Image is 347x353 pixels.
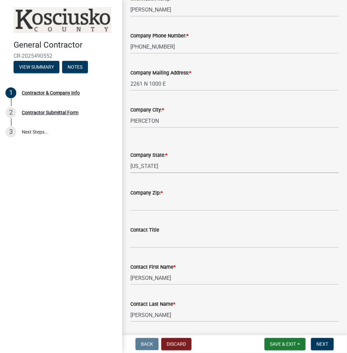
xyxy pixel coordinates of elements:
span: Save & Exit [270,341,296,347]
div: 2 [5,107,16,118]
button: Save & Exit [264,338,306,350]
img: Kosciusko County, Indiana [14,7,111,33]
button: Notes [62,61,88,73]
div: 1 [5,87,16,98]
span: CR-2025490552 [14,53,109,59]
button: Discard [161,338,191,350]
label: Company Phone Number: [130,34,188,38]
span: Back [141,341,153,347]
button: Next [311,338,334,350]
div: 3 [5,127,16,137]
label: Contact First Name [130,265,176,270]
div: Contractor & Company Info [22,90,80,95]
wm-modal-confirm: Summary [14,65,59,70]
span: Next [316,341,328,347]
wm-modal-confirm: Notes [62,65,88,70]
label: Contact Last Name [130,302,175,307]
h4: General Contractor [14,40,117,50]
label: Company Zip: [130,191,163,196]
div: Contractor Submittal Form [22,110,78,115]
button: Back [135,338,159,350]
label: Company State: [130,153,167,158]
label: Company City: [130,108,164,113]
button: View Summary [14,61,59,73]
label: Company Mailing Address: [130,71,191,75]
label: Contact Title [130,228,159,233]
